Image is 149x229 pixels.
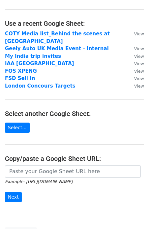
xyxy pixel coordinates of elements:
[5,19,144,27] h4: Use a recent Google Sheet:
[128,53,144,59] a: View
[128,68,144,74] a: View
[128,83,144,89] a: View
[134,61,144,66] small: View
[134,84,144,89] small: View
[5,60,74,66] a: IAA [GEOGRAPHIC_DATA]
[5,165,141,178] input: Paste your Google Sheet URL here
[5,83,75,89] a: London Concours Targets
[5,155,144,163] h4: Copy/paste a Google Sheet URL:
[5,110,144,118] h4: Select another Google Sheet:
[116,197,149,229] iframe: Chat Widget
[134,54,144,59] small: View
[5,31,110,44] a: COTY Media list_Behind the scenes at [GEOGRAPHIC_DATA]
[128,31,144,37] a: View
[128,60,144,66] a: View
[134,46,144,51] small: View
[5,123,30,133] a: Select...
[134,76,144,81] small: View
[134,31,144,36] small: View
[5,46,109,52] a: Geely Auto UK Media Event - Internal
[128,75,144,81] a: View
[5,192,22,202] input: Next
[5,53,61,59] a: My India trip invites
[5,75,35,81] a: FSD Sell In
[128,46,144,52] a: View
[134,69,144,74] small: View
[5,68,37,74] a: FOS XPENG
[5,179,73,184] small: Example: [URL][DOMAIN_NAME]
